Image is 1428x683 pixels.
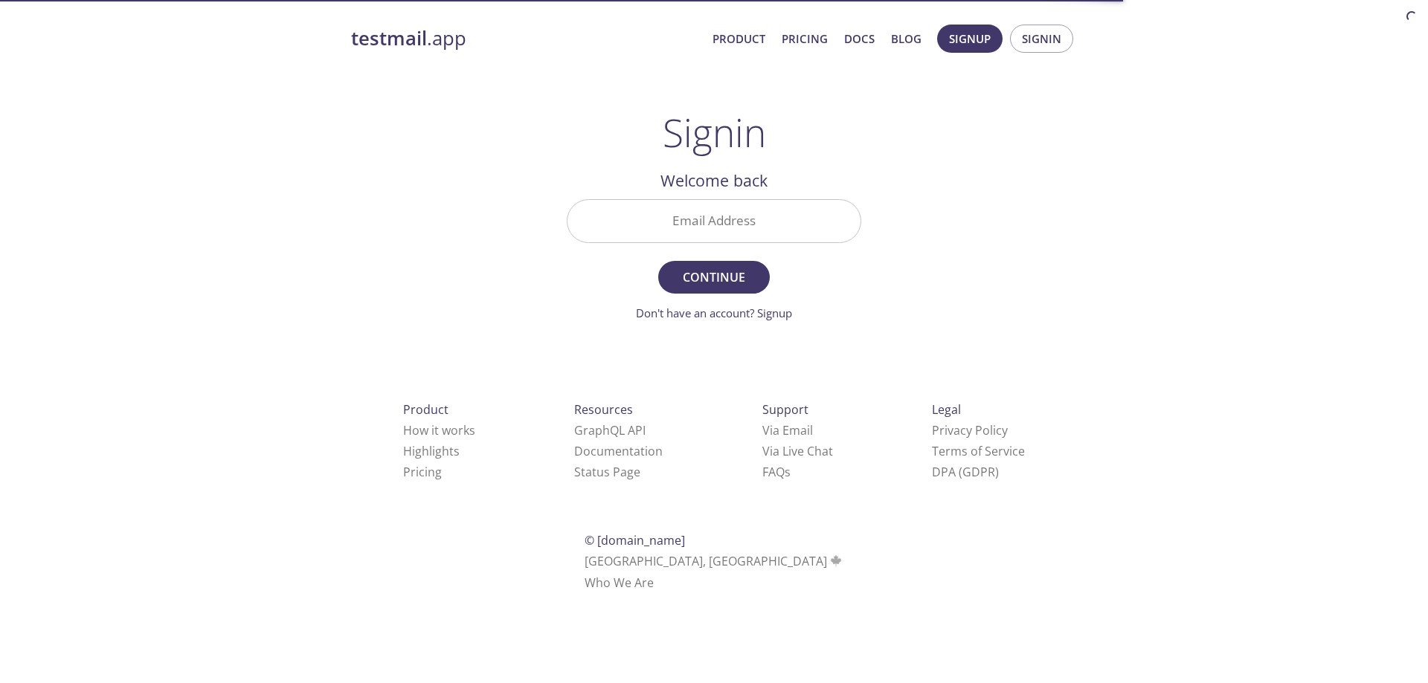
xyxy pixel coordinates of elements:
[932,401,961,418] span: Legal
[658,261,770,294] button: Continue
[762,464,791,480] a: FAQ
[1022,29,1061,48] span: Signin
[585,574,654,591] a: Who We Are
[782,29,828,48] a: Pricing
[351,26,701,51] a: testmail.app
[403,443,460,459] a: Highlights
[585,553,844,569] span: [GEOGRAPHIC_DATA], [GEOGRAPHIC_DATA]
[937,25,1003,53] button: Signup
[785,464,791,480] span: s
[403,401,448,418] span: Product
[663,110,766,155] h1: Signin
[949,29,991,48] span: Signup
[585,532,685,548] span: © [DOMAIN_NAME]
[932,422,1008,438] a: Privacy Policy
[567,168,861,193] h2: Welcome back
[932,464,999,480] a: DPA (GDPR)
[574,464,640,480] a: Status Page
[574,443,663,459] a: Documentation
[403,464,442,480] a: Pricing
[762,422,813,438] a: Via Email
[675,267,753,288] span: Continue
[574,401,633,418] span: Resources
[762,401,808,418] span: Support
[574,422,646,438] a: GraphQL API
[932,443,1025,459] a: Terms of Service
[891,29,922,48] a: Blog
[762,443,833,459] a: Via Live Chat
[636,305,792,320] a: Don't have an account? Signup
[351,25,427,51] strong: testmail
[403,422,475,438] a: How it works
[1010,25,1073,53] button: Signin
[844,29,875,48] a: Docs
[713,29,765,48] a: Product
